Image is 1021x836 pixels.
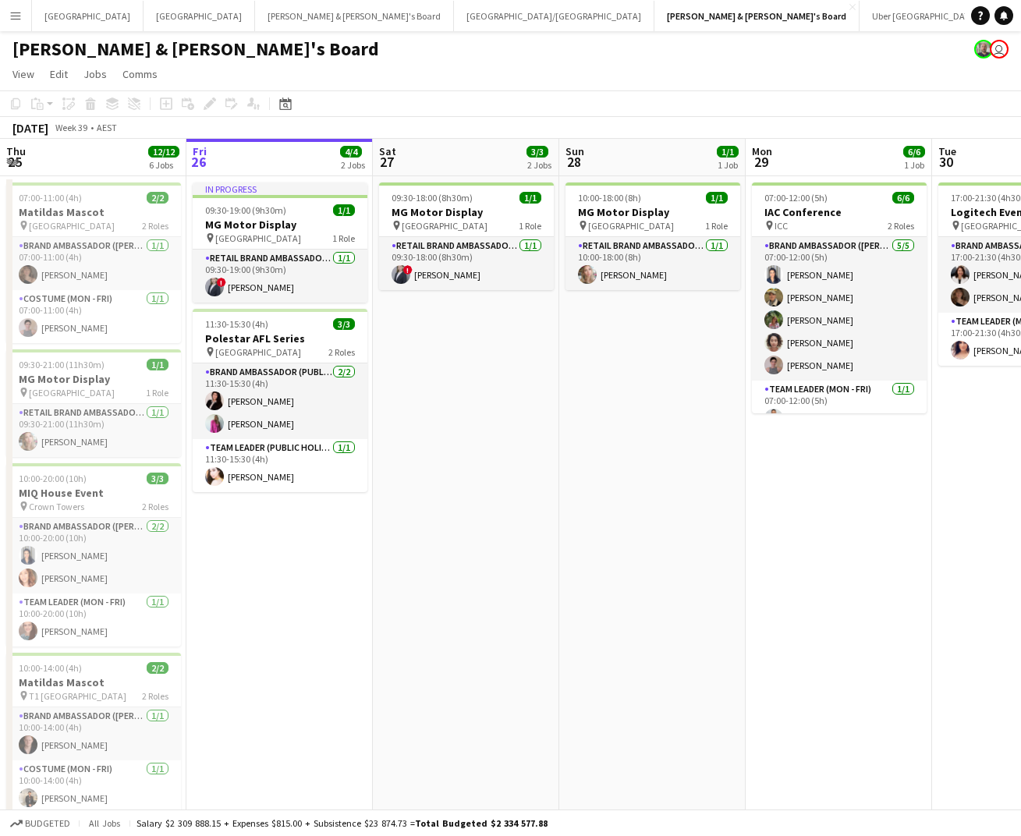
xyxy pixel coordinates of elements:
span: Jobs [83,67,107,81]
app-card-role: Costume (Mon - Fri)1/107:00-11:00 (4h)[PERSON_NAME] [6,290,181,343]
h3: Matildas Mascot [6,205,181,219]
span: ! [403,265,413,275]
span: 12/12 [148,146,179,158]
span: 6/6 [903,146,925,158]
a: Jobs [77,64,113,84]
app-card-role: Brand Ambassador ([PERSON_NAME])2/210:00-20:00 (10h)[PERSON_NAME][PERSON_NAME] [6,518,181,593]
span: T1 [GEOGRAPHIC_DATA] [29,690,126,702]
button: Uber [GEOGRAPHIC_DATA] [860,1,991,31]
h3: MG Motor Display [379,205,554,219]
span: [GEOGRAPHIC_DATA] [588,220,674,232]
span: 6/6 [892,192,914,204]
button: [GEOGRAPHIC_DATA] [144,1,255,31]
span: Crown Towers [29,501,84,512]
span: 2 Roles [888,220,914,232]
span: Sat [379,144,396,158]
app-card-role: Team Leader (Mon - Fri)1/110:00-20:00 (10h)[PERSON_NAME] [6,593,181,646]
span: 2 Roles [328,346,355,358]
span: 26 [190,153,207,171]
a: Comms [116,64,164,84]
div: 07:00-11:00 (4h)2/2Matildas Mascot [GEOGRAPHIC_DATA]2 RolesBrand Ambassador ([PERSON_NAME])1/107:... [6,182,181,343]
span: 1 Role [519,220,541,232]
span: 27 [377,153,396,171]
span: 1/1 [333,204,355,216]
span: 10:00-20:00 (10h) [19,473,87,484]
div: 2 Jobs [527,159,551,171]
app-job-card: 11:30-15:30 (4h)3/3Polestar AFL Series [GEOGRAPHIC_DATA]2 RolesBrand Ambassador (Public Holiday)2... [193,309,367,492]
span: 28 [563,153,584,171]
span: 3/3 [526,146,548,158]
span: 1/1 [717,146,739,158]
span: Thu [6,144,26,158]
span: 1/1 [519,192,541,204]
div: 6 Jobs [149,159,179,171]
span: Comms [122,67,158,81]
app-card-role: RETAIL Brand Ambassador (Mon - Fri)1/109:30-19:00 (9h30m)![PERSON_NAME] [193,250,367,303]
span: 09:30-19:00 (9h30m) [205,204,286,216]
span: 10:00-18:00 (8h) [578,192,641,204]
app-card-role: RETAIL Brand Ambassador ([DATE])1/110:00-18:00 (8h)[PERSON_NAME] [565,237,740,290]
span: 30 [936,153,956,171]
span: 2 Roles [142,690,168,702]
button: [GEOGRAPHIC_DATA]/[GEOGRAPHIC_DATA] [454,1,654,31]
span: 29 [750,153,772,171]
span: 4/4 [340,146,362,158]
span: 2 Roles [142,501,168,512]
app-job-card: 09:30-18:00 (8h30m)1/1MG Motor Display [GEOGRAPHIC_DATA]1 RoleRETAIL Brand Ambassador ([DATE])1/1... [379,182,554,290]
h3: MG Motor Display [6,372,181,386]
span: Tue [938,144,956,158]
app-card-role: Brand Ambassador (Public Holiday)2/211:30-15:30 (4h)[PERSON_NAME][PERSON_NAME] [193,363,367,439]
span: 09:30-21:00 (11h30m) [19,359,105,370]
div: AEST [97,122,117,133]
app-job-card: In progress09:30-19:00 (9h30m)1/1MG Motor Display [GEOGRAPHIC_DATA]1 RoleRETAIL Brand Ambassador ... [193,182,367,303]
span: 25 [4,153,26,171]
span: 10:00-14:00 (4h) [19,662,82,674]
button: [GEOGRAPHIC_DATA] [32,1,144,31]
span: 1 Role [146,387,168,399]
app-job-card: 10:00-20:00 (10h)3/3MIQ House Event Crown Towers2 RolesBrand Ambassador ([PERSON_NAME])2/210:00-2... [6,463,181,646]
div: [DATE] [12,120,48,136]
span: Fri [193,144,207,158]
app-job-card: 07:00-12:00 (5h)6/6IAC Conference ICC2 RolesBrand Ambassador ([PERSON_NAME])5/507:00-12:00 (5h)[P... [752,182,927,413]
span: All jobs [86,817,123,829]
span: Total Budgeted $2 334 577.88 [415,817,548,829]
span: [GEOGRAPHIC_DATA] [29,387,115,399]
div: Salary $2 309 888.15 + Expenses $815.00 + Subsistence $23 874.73 = [136,817,548,829]
span: 2/2 [147,192,168,204]
span: ICC [775,220,788,232]
app-job-card: 10:00-18:00 (8h)1/1MG Motor Display [GEOGRAPHIC_DATA]1 RoleRETAIL Brand Ambassador ([DATE])1/110:... [565,182,740,290]
span: 3/3 [147,473,168,484]
app-job-card: 10:00-14:00 (4h)2/2Matildas Mascot T1 [GEOGRAPHIC_DATA]2 RolesBrand Ambassador ([PERSON_NAME])1/1... [6,653,181,813]
span: 1/1 [147,359,168,370]
app-card-role: RETAIL Brand Ambassador ([DATE])1/109:30-18:00 (8h30m)![PERSON_NAME] [379,237,554,290]
span: 1/1 [706,192,728,204]
a: Edit [44,64,74,84]
h3: IAC Conference [752,205,927,219]
span: 2/2 [147,662,168,674]
button: [PERSON_NAME] & [PERSON_NAME]'s Board [255,1,454,31]
span: [GEOGRAPHIC_DATA] [215,346,301,358]
app-card-role: Brand Ambassador ([PERSON_NAME])1/110:00-14:00 (4h)[PERSON_NAME] [6,707,181,760]
span: ! [217,278,226,287]
div: In progress [193,182,367,195]
span: View [12,67,34,81]
span: 1 Role [332,232,355,244]
app-card-role: Brand Ambassador ([PERSON_NAME])1/107:00-11:00 (4h)[PERSON_NAME] [6,237,181,290]
span: Budgeted [25,818,70,829]
span: 11:30-15:30 (4h) [205,318,268,330]
h3: Matildas Mascot [6,675,181,689]
span: 07:00-11:00 (4h) [19,192,82,204]
h3: Polestar AFL Series [193,331,367,345]
app-user-avatar: Neil Burton [974,40,993,58]
span: Sun [565,144,584,158]
span: Week 39 [51,122,90,133]
app-card-role: Team Leader (Mon - Fri)1/107:00-12:00 (5h)[PERSON_NAME] [752,381,927,434]
h3: MIQ House Event [6,486,181,500]
div: 1 Job [718,159,738,171]
h1: [PERSON_NAME] & [PERSON_NAME]'s Board [12,37,379,61]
